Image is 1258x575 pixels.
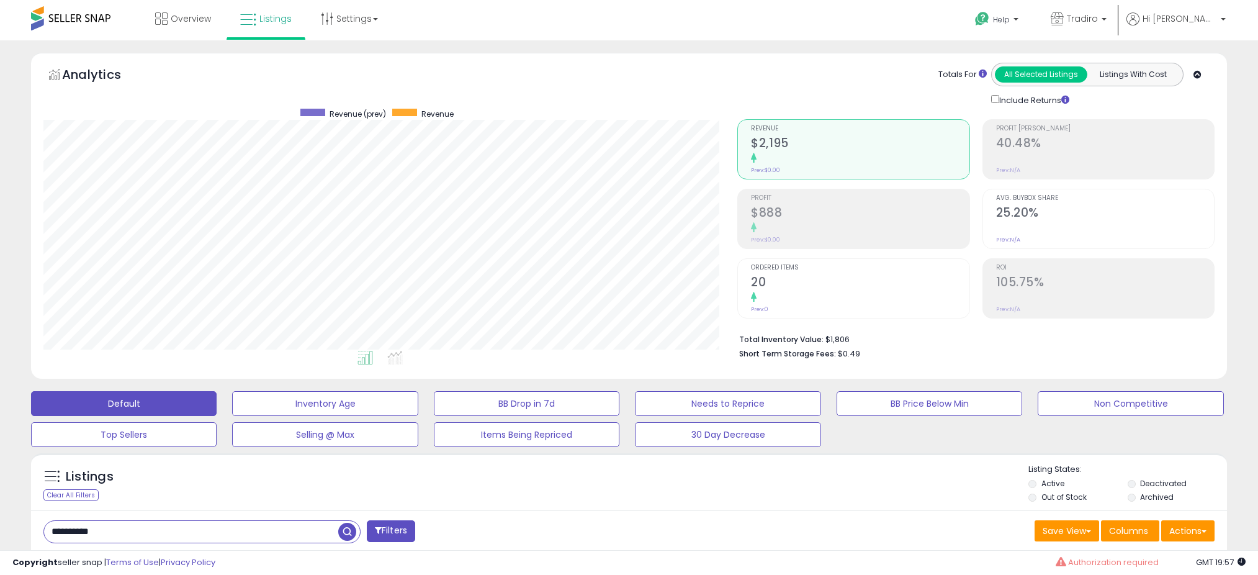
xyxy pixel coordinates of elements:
[996,195,1214,202] span: Avg. Buybox Share
[330,109,386,119] span: Revenue (prev)
[66,468,114,486] h5: Listings
[171,12,211,25] span: Overview
[739,348,836,359] b: Short Term Storage Fees:
[1035,520,1099,541] button: Save View
[1101,520,1159,541] button: Columns
[1028,464,1227,476] p: Listing States:
[751,275,969,292] h2: 20
[106,556,159,568] a: Terms of Use
[739,334,824,345] b: Total Inventory Value:
[751,206,969,222] h2: $888
[982,93,1084,107] div: Include Returns
[837,391,1022,416] button: BB Price Below Min
[1161,520,1215,541] button: Actions
[421,109,454,119] span: Revenue
[751,166,780,174] small: Prev: $0.00
[938,69,987,81] div: Totals For
[232,422,418,447] button: Selling @ Max
[996,136,1214,153] h2: 40.48%
[996,236,1020,243] small: Prev: N/A
[838,348,860,360] span: $0.49
[635,422,820,447] button: 30 Day Decrease
[996,275,1214,292] h2: 105.75%
[996,125,1214,132] span: Profit [PERSON_NAME]
[1087,66,1179,83] button: Listings With Cost
[434,422,619,447] button: Items Being Repriced
[635,391,820,416] button: Needs to Reprice
[965,2,1031,40] a: Help
[232,391,418,416] button: Inventory Age
[367,520,415,542] button: Filters
[751,125,969,132] span: Revenue
[751,236,780,243] small: Prev: $0.00
[1140,492,1174,502] label: Archived
[974,11,990,27] i: Get Help
[751,136,969,153] h2: $2,195
[751,265,969,271] span: Ordered Items
[751,195,969,202] span: Profit
[31,391,217,416] button: Default
[62,66,145,86] h5: Analytics
[12,556,58,568] strong: Copyright
[434,391,619,416] button: BB Drop in 7d
[993,14,1010,25] span: Help
[996,265,1214,271] span: ROI
[161,556,215,568] a: Privacy Policy
[995,66,1087,83] button: All Selected Listings
[1143,12,1217,25] span: Hi [PERSON_NAME]
[996,206,1214,222] h2: 25.20%
[1041,478,1064,489] label: Active
[1109,525,1148,537] span: Columns
[1041,492,1087,502] label: Out of Stock
[1196,556,1246,568] span: 2025-08-15 19:57 GMT
[43,489,99,501] div: Clear All Filters
[996,306,1020,313] small: Prev: N/A
[751,306,768,313] small: Prev: 0
[1140,478,1187,489] label: Deactivated
[996,166,1020,174] small: Prev: N/A
[1067,12,1098,25] span: Tradiro
[12,557,215,569] div: seller snap | |
[31,422,217,447] button: Top Sellers
[1126,12,1226,40] a: Hi [PERSON_NAME]
[739,331,1205,346] li: $1,806
[259,12,292,25] span: Listings
[1038,391,1223,416] button: Non Competitive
